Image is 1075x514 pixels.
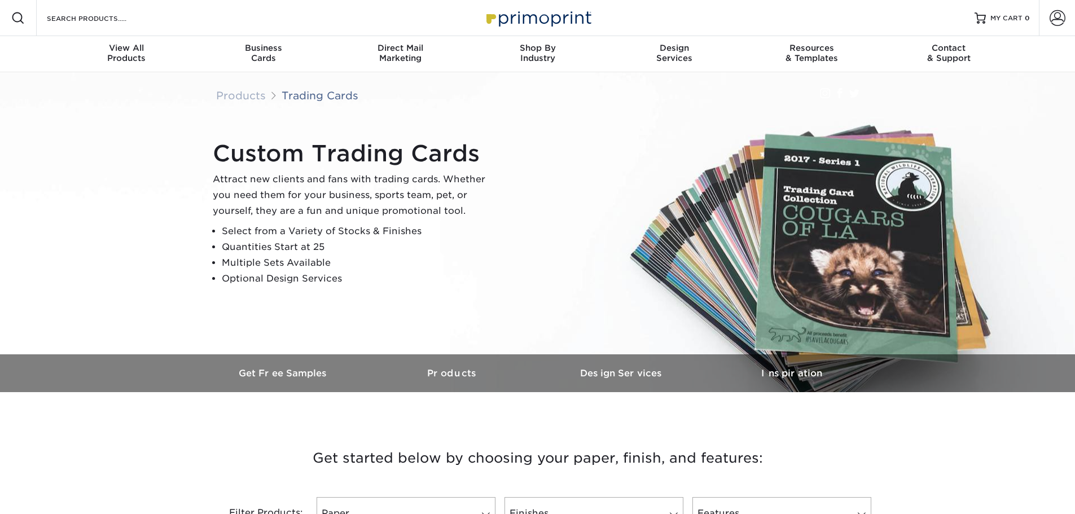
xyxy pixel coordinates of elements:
[1025,14,1030,22] span: 0
[880,43,1017,63] div: & Support
[538,368,707,379] h3: Design Services
[222,223,495,239] li: Select from a Variety of Stocks & Finishes
[707,354,876,392] a: Inspiration
[707,368,876,379] h3: Inspiration
[199,368,368,379] h3: Get Free Samples
[469,36,606,72] a: Shop ByIndustry
[46,11,156,25] input: SEARCH PRODUCTS.....
[332,36,469,72] a: Direct MailMarketing
[538,354,707,392] a: Design Services
[222,239,495,255] li: Quantities Start at 25
[743,36,880,72] a: Resources& Templates
[469,43,606,63] div: Industry
[606,43,743,53] span: Design
[880,43,1017,53] span: Contact
[368,368,538,379] h3: Products
[743,43,880,53] span: Resources
[282,89,358,102] a: Trading Cards
[469,43,606,53] span: Shop By
[58,36,195,72] a: View AllProducts
[199,354,368,392] a: Get Free Samples
[222,255,495,271] li: Multiple Sets Available
[216,89,266,102] a: Products
[195,36,332,72] a: BusinessCards
[213,172,495,219] p: Attract new clients and fans with trading cards. Whether you need them for your business, sports ...
[332,43,469,53] span: Direct Mail
[743,43,880,63] div: & Templates
[606,36,743,72] a: DesignServices
[222,271,495,287] li: Optional Design Services
[990,14,1023,23] span: MY CART
[195,43,332,63] div: Cards
[368,354,538,392] a: Products
[195,43,332,53] span: Business
[58,43,195,63] div: Products
[332,43,469,63] div: Marketing
[606,43,743,63] div: Services
[208,433,868,484] h3: Get started below by choosing your paper, finish, and features:
[213,140,495,167] h1: Custom Trading Cards
[58,43,195,53] span: View All
[880,36,1017,72] a: Contact& Support
[481,6,594,30] img: Primoprint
